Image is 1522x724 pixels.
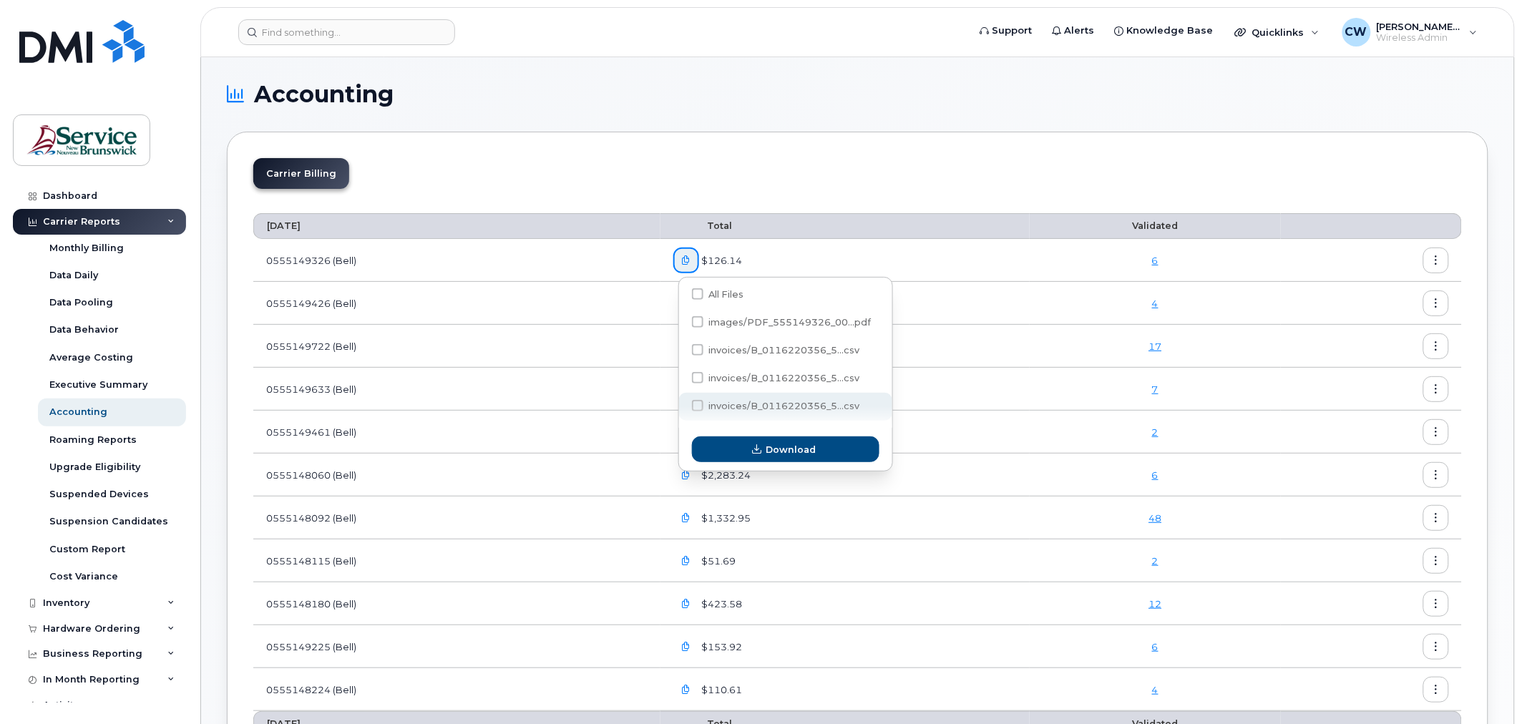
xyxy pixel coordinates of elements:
[253,454,660,496] td: 0555148060 (Bell)
[692,319,872,330] span: images/PDF_555149326_007_0000000000.pdf
[692,347,860,358] span: invoices/B_0116220356_555149326_20082025_ACC.csv
[253,282,660,325] td: 0555149426 (Bell)
[1152,383,1158,395] a: 7
[709,345,860,356] span: invoices/B_0116220356_5...csv
[1152,426,1158,438] a: 2
[1149,512,1162,524] a: 48
[253,582,660,625] td: 0555148180 (Bell)
[253,539,660,582] td: 0555148115 (Bell)
[1152,255,1158,266] a: 6
[253,625,660,668] td: 0555149225 (Bell)
[699,640,743,654] span: $153.92
[699,554,736,568] span: $51.69
[692,375,860,386] span: invoices/B_0116220356_555149326_20082025_DTL.csv
[1152,469,1158,481] a: 6
[699,597,743,611] span: $423.58
[1152,684,1158,695] a: 4
[254,84,394,105] span: Accounting
[766,443,816,456] span: Download
[1152,555,1158,567] a: 2
[253,368,660,411] td: 0555149633 (Bell)
[253,325,660,368] td: 0555149722 (Bell)
[673,220,733,231] span: Total
[1030,213,1281,239] th: Validated
[1149,341,1162,352] a: 17
[253,213,660,239] th: [DATE]
[253,411,660,454] td: 0555149461 (Bell)
[253,496,660,539] td: 0555148092 (Bell)
[1152,298,1158,309] a: 4
[699,683,743,697] span: $110.61
[692,436,879,462] button: Download
[1149,598,1162,610] a: 12
[692,403,860,414] span: invoices/B_0116220356_555149326_20082025_MOB.csv
[1152,641,1158,652] a: 6
[699,254,743,268] span: $126.14
[709,401,860,411] span: invoices/B_0116220356_5...csv
[699,469,751,482] span: $2,283.24
[253,239,660,282] td: 0555149326 (Bell)
[253,668,660,711] td: 0555148224 (Bell)
[709,289,744,300] span: All Files
[709,317,872,328] span: images/PDF_555149326_00...pdf
[709,373,860,383] span: invoices/B_0116220356_5...csv
[699,512,751,525] span: $1,332.95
